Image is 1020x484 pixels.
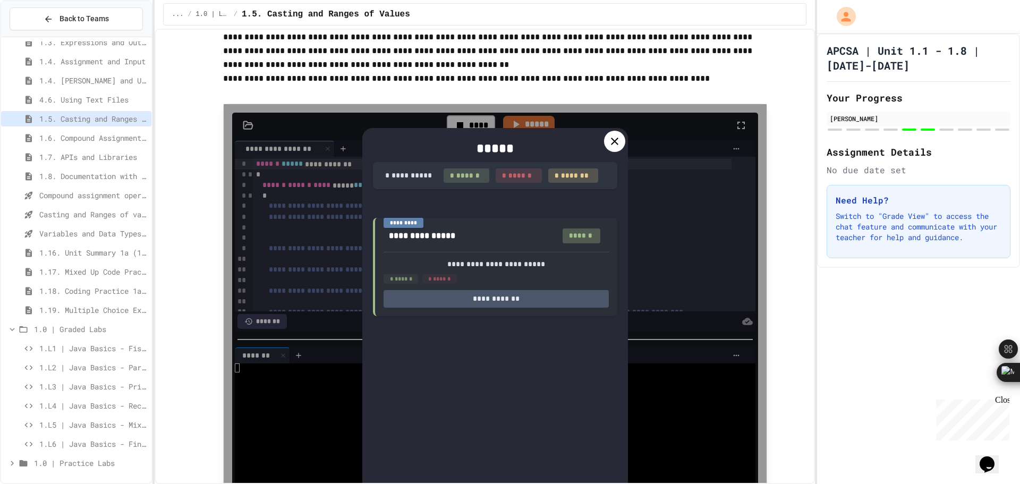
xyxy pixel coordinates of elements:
[4,4,73,67] div: Chat with us now!Close
[975,441,1009,473] iframe: chat widget
[39,171,147,182] span: 1.8. Documentation with Comments and Preconditions
[39,381,147,392] span: 1.L3 | Java Basics - Printing Code Lab
[39,343,147,354] span: 1.L1 | Java Basics - Fish Lab
[827,90,1010,105] h2: Your Progress
[39,228,147,239] span: Variables and Data Types - Quiz
[39,400,147,411] span: 1.L4 | Java Basics - Rectangle Lab
[827,145,1010,159] h2: Assignment Details
[39,285,147,296] span: 1.18. Coding Practice 1a (1.1-1.6)
[39,113,147,124] span: 1.5. Casting and Ranges of Values
[836,194,1001,207] h3: Need Help?
[39,75,147,86] span: 1.4. [PERSON_NAME] and User Input
[39,419,147,430] span: 1.L5 | Java Basics - Mixed Number Lab
[39,247,147,258] span: 1.16. Unit Summary 1a (1.1-1.6)
[188,10,191,19] span: /
[39,362,147,373] span: 1.L2 | Java Basics - Paragraphs Lab
[826,4,858,29] div: My Account
[242,8,410,21] span: 1.5. Casting and Ranges of Values
[39,304,147,316] span: 1.19. Multiple Choice Exercises for Unit 1a (1.1-1.6)
[39,132,147,143] span: 1.6. Compound Assignment Operators
[39,438,147,449] span: 1.L6 | Java Basics - Final Calculator Lab
[234,10,237,19] span: /
[830,114,1007,123] div: [PERSON_NAME]
[39,37,147,48] span: 1.3. Expressions and Output [New]
[827,164,1010,176] div: No due date set
[39,209,147,220] span: Casting and Ranges of variables - Quiz
[34,457,147,469] span: 1.0 | Practice Labs
[827,43,1010,73] h1: APCSA | Unit 1.1 - 1.8 | [DATE]-[DATE]
[196,10,229,19] span: 1.0 | Lessons and Notes
[39,190,147,201] span: Compound assignment operators - Quiz
[932,395,1009,440] iframe: chat widget
[39,151,147,163] span: 1.7. APIs and Libraries
[39,94,147,105] span: 4.6. Using Text Files
[39,56,147,67] span: 1.4. Assignment and Input
[172,10,184,19] span: ...
[59,13,109,24] span: Back to Teams
[34,324,147,335] span: 1.0 | Graded Labs
[39,266,147,277] span: 1.17. Mixed Up Code Practice 1.1-1.6
[836,211,1001,243] p: Switch to "Grade View" to access the chat feature and communicate with your teacher for help and ...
